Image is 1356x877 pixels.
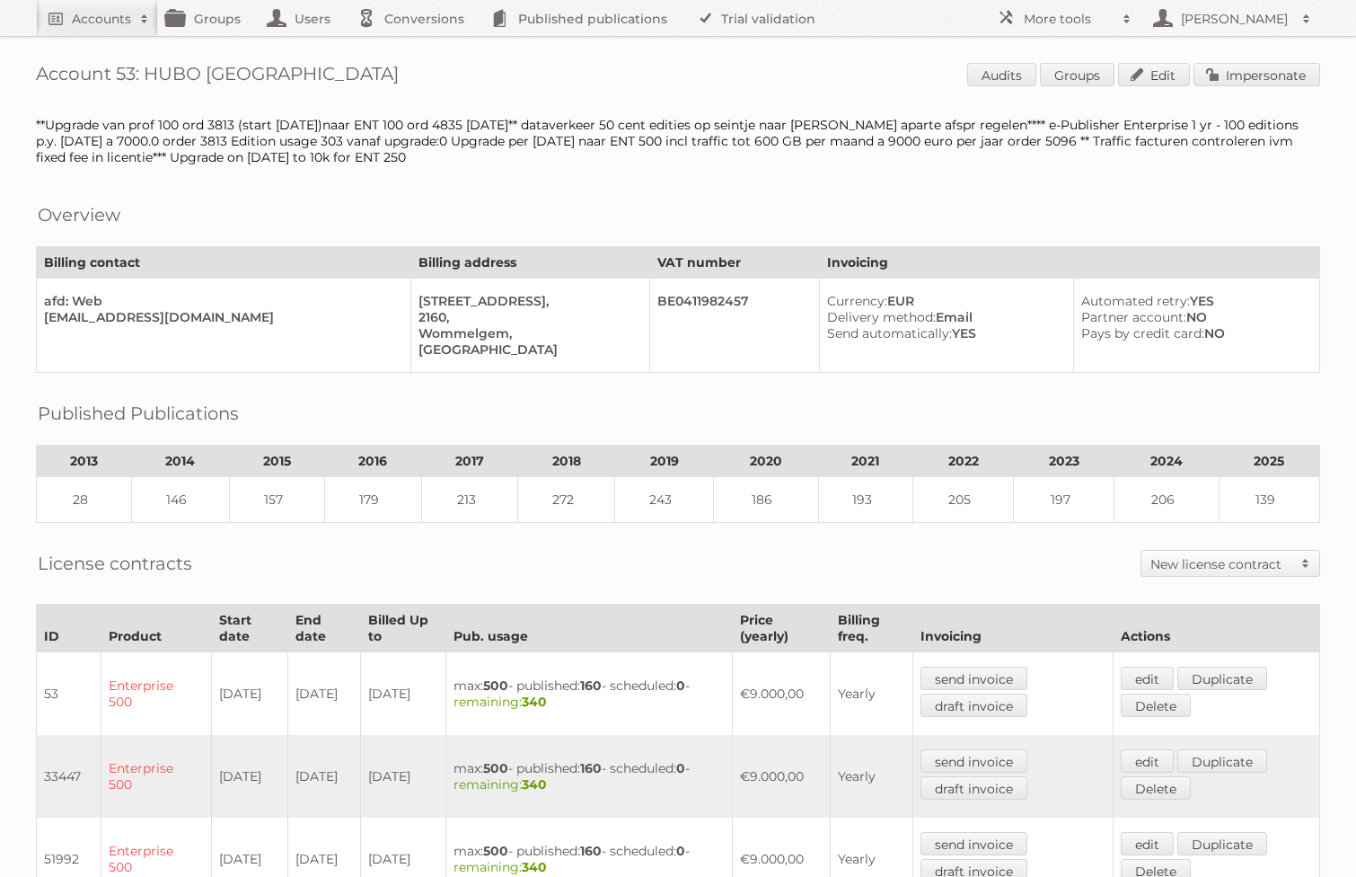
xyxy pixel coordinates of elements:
a: Duplicate [1177,749,1267,773]
th: 2019 [615,446,714,477]
strong: 340 [522,859,547,875]
strong: 160 [580,843,602,859]
a: Duplicate [1177,667,1267,690]
a: Audits [967,63,1036,86]
h2: Accounts [72,10,131,28]
h1: Account 53: HUBO [GEOGRAPHIC_DATA] [36,63,1320,90]
td: €9.000,00 [732,652,830,736]
a: edit [1121,667,1174,690]
td: 139 [1219,477,1319,523]
div: [GEOGRAPHIC_DATA] [418,341,636,358]
th: 2022 [913,446,1014,477]
th: 2017 [421,446,518,477]
span: remaining: [453,776,547,793]
th: Billing address [410,247,650,279]
div: EUR [827,293,1059,309]
a: send invoice [920,749,1027,773]
td: max: - published: - scheduled: - [445,652,732,736]
span: Currency: [827,293,887,309]
a: Groups [1040,63,1114,86]
th: Start date [211,605,288,652]
td: 53 [37,652,101,736]
td: 157 [230,477,325,523]
div: Email [827,309,1059,325]
div: NO [1081,325,1305,341]
a: draft invoice [920,694,1027,717]
strong: 500 [483,760,508,776]
th: Billed Up to [361,605,445,652]
td: 146 [131,477,230,523]
strong: 500 [483,678,508,694]
div: 2160, [418,309,636,325]
th: End date [288,605,361,652]
div: NO [1081,309,1305,325]
div: Wommelgem, [418,325,636,341]
td: [DATE] [361,652,445,736]
div: YES [827,325,1059,341]
span: Delivery method: [827,309,936,325]
td: Yearly [830,735,912,818]
div: [STREET_ADDRESS], [418,293,636,309]
strong: 0 [676,760,685,776]
a: send invoice [920,667,1027,690]
div: YES [1081,293,1305,309]
th: 2021 [818,446,913,477]
strong: 500 [483,843,508,859]
a: Impersonate [1193,63,1320,86]
td: [DATE] [288,735,361,818]
td: [DATE] [361,735,445,818]
th: 2015 [230,446,325,477]
strong: 340 [522,776,547,793]
span: Send automatically: [827,325,952,341]
span: Partner account: [1081,309,1186,325]
a: Delete [1121,776,1191,800]
th: 2023 [1014,446,1114,477]
td: 186 [714,477,819,523]
td: Yearly [830,652,912,736]
td: 179 [324,477,421,523]
td: 197 [1014,477,1114,523]
div: **Upgrade van prof 100 ord 3813 (start [DATE])naar ENT 100 ord 4835 [DATE]** dataverkeer 50 cent ... [36,117,1320,165]
a: Duplicate [1177,832,1267,855]
a: edit [1121,832,1174,855]
th: 2018 [518,446,615,477]
td: [DATE] [211,735,288,818]
a: draft invoice [920,776,1027,800]
span: Toggle [1292,551,1319,576]
span: Pays by credit card: [1081,325,1204,341]
th: 2020 [714,446,819,477]
span: remaining: [453,694,547,710]
h2: Published Publications [38,400,239,427]
th: 2025 [1219,446,1319,477]
th: Invoicing [819,247,1319,279]
strong: 0 [676,843,685,859]
td: €9.000,00 [732,735,830,818]
td: 193 [818,477,913,523]
div: afd: Web [44,293,396,309]
th: VAT number [650,247,819,279]
strong: 340 [522,694,547,710]
td: 33447 [37,735,101,818]
a: Delete [1121,694,1191,717]
h2: More tools [1024,10,1114,28]
a: send invoice [920,832,1027,855]
td: [DATE] [211,652,288,736]
th: Pub. usage [445,605,732,652]
td: [DATE] [288,652,361,736]
td: 243 [615,477,714,523]
span: Automated retry: [1081,293,1190,309]
td: BE0411982457 [650,279,819,373]
div: [EMAIL_ADDRESS][DOMAIN_NAME] [44,309,396,325]
span: remaining: [453,859,547,875]
td: Enterprise 500 [101,652,212,736]
td: 206 [1114,477,1220,523]
strong: 160 [580,760,602,776]
th: Billing contact [37,247,411,279]
th: Product [101,605,212,652]
th: Invoicing [913,605,1114,652]
th: 2024 [1114,446,1220,477]
strong: 160 [580,678,602,694]
a: New license contract [1141,551,1319,576]
strong: 0 [676,678,685,694]
td: 28 [37,477,132,523]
